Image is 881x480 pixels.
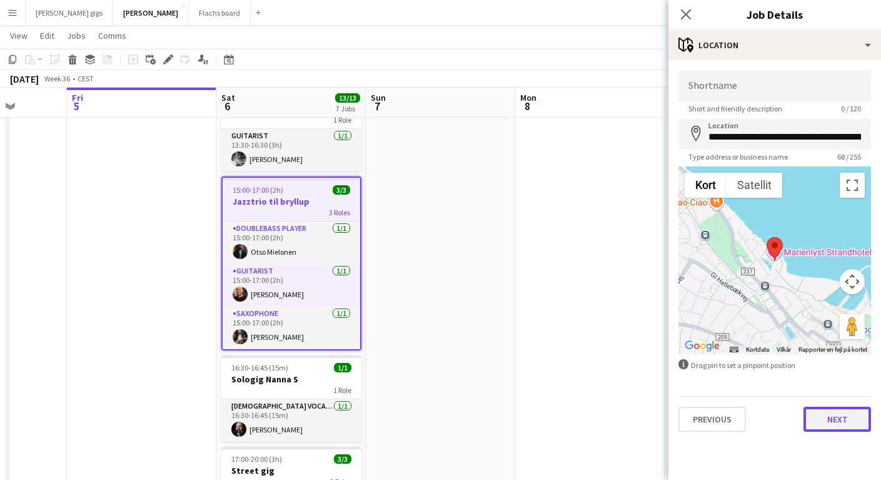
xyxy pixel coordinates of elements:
a: Jobs [62,28,91,44]
a: View [5,28,33,44]
span: Sat [221,92,235,103]
span: 68 / 255 [827,152,871,161]
a: Vilkår (åbnes i en ny fane) [777,346,791,353]
button: Slå fuld skærm til/fra [840,173,865,198]
img: Google [682,338,723,354]
div: [DATE] [10,73,39,85]
span: 13/13 [335,93,360,103]
span: 8 [518,99,536,113]
span: 7 [369,99,386,113]
span: 1 Role [333,115,351,125]
span: Type address or business name [678,152,798,161]
app-card-role: Guitarist1/115:00-17:00 (2h)[PERSON_NAME] [223,264,360,307]
div: CEST [78,74,94,83]
h3: Street gig [221,465,361,476]
app-card-role: [DEMOGRAPHIC_DATA] Vocal + Piano1/116:30-16:45 (15m)[PERSON_NAME] [221,399,361,442]
span: Short and friendly description [678,104,792,113]
span: 6 [219,99,235,113]
span: Jobs [67,30,86,41]
button: [PERSON_NAME] gigs [26,1,113,25]
a: Rapporter en fejl på kortet [798,346,867,353]
span: 3/3 [334,454,351,464]
button: Previous [678,407,746,432]
app-job-card: 16:30-16:45 (15m)1/1Sologig Nanna S1 Role[DEMOGRAPHIC_DATA] Vocal + Piano1/116:30-16:45 (15m)[PER... [221,355,361,442]
span: 15:00-17:00 (2h) [233,185,283,195]
span: Sun [371,92,386,103]
span: 17:00-20:00 (3h) [231,454,282,464]
button: Kortdata [746,345,769,354]
button: Vis satellitbilleder [727,173,782,198]
button: Vis vejkort [685,173,727,198]
span: Week 36 [41,74,73,83]
a: Åbn dette området i Google Maps (åbner i et nyt vindue) [682,338,723,354]
span: Mon [520,92,536,103]
h3: Jazztrio til bryllup [223,196,360,207]
app-job-card: 13:30-16:30 (3h)1/1Solo guitar til vielse og reception - [PERSON_NAME]1 RoleGuitarist1/113:30-16:... [221,74,361,171]
button: Next [803,407,871,432]
span: 0 / 120 [831,104,871,113]
a: Edit [35,28,59,44]
span: 16:30-16:45 (15m) [231,363,288,372]
span: 5 [70,99,83,113]
button: Træk Pegman hen på kortet for at åbne Street View [840,314,865,339]
h3: Sologig Nanna S [221,374,361,385]
app-card-role: Doublebass Player1/115:00-17:00 (2h)Otso Mielonen [223,222,360,264]
span: 9 [668,99,684,113]
button: Tastaturgenveje [730,345,738,354]
h3: Job Details [668,6,881,23]
span: 1/1 [334,363,351,372]
span: 3 Roles [329,208,350,217]
div: 7 Jobs [336,104,360,113]
div: Location [668,30,881,60]
button: Styringselement til kortkamera [840,269,865,294]
button: [PERSON_NAME] [113,1,189,25]
a: Comms [93,28,131,44]
span: Fri [72,92,83,103]
span: 3/3 [333,185,350,195]
app-card-role: Guitarist1/113:30-16:30 (3h)[PERSON_NAME] [221,129,361,171]
app-card-role: Saxophone1/115:00-17:00 (2h)[PERSON_NAME] [223,307,360,349]
span: Edit [40,30,54,41]
app-job-card: 15:00-17:00 (2h)3/3Jazztrio til bryllup3 RolesDoublebass Player1/115:00-17:00 (2h)Otso MielonenGu... [221,176,361,350]
button: Flachs board [189,1,251,25]
span: Comms [98,30,126,41]
div: Drag pin to set a pinpoint position [678,359,871,371]
span: View [10,30,28,41]
span: 1 Role [333,386,351,395]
